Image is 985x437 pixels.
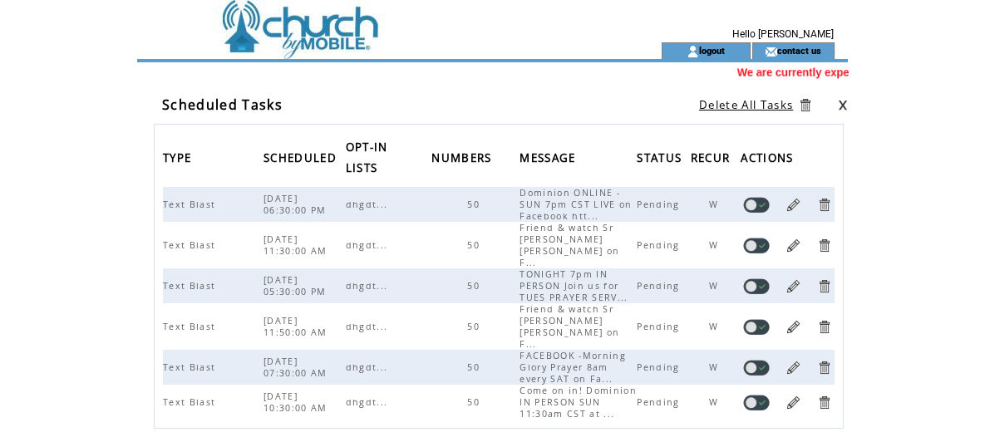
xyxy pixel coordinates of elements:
[816,360,832,376] a: Delete Task
[709,199,722,210] span: W
[346,280,392,292] span: dhgdt...
[816,319,832,335] a: Delete Task
[732,28,834,40] span: Hello [PERSON_NAME]
[346,141,388,172] a: OPT-IN LISTS
[163,361,219,373] span: Text Blast
[163,146,195,174] span: TYPE
[637,361,683,373] span: Pending
[467,361,484,373] span: 50
[520,152,579,162] a: MESSAGE
[520,268,632,303] span: TONIGHT 7pm IN PERSON Join us for TUES PRAYER SERV...
[765,45,777,58] img: contact_us_icon.gif
[520,385,637,420] span: Come on in! Dominion IN PERSON SUN 11:30am CST at ...
[699,97,793,112] a: Delete All Tasks
[743,197,770,213] a: Disable task
[467,396,484,408] span: 50
[163,152,195,162] a: TYPE
[637,396,683,408] span: Pending
[699,45,725,56] a: logout
[346,199,392,210] span: dhgdt...
[431,152,495,162] a: NUMBERS
[346,239,392,251] span: dhgdt...
[691,152,735,162] a: RECUR
[162,96,283,114] span: Scheduled Tasks
[816,197,832,213] a: Delete Task
[777,45,821,56] a: contact us
[637,280,683,292] span: Pending
[263,146,341,174] span: SCHEDULED
[163,199,219,210] span: Text Blast
[520,187,632,222] span: Dominion ONLINE - SUN 7pm CST LIVE on Facebook htt...
[743,360,770,376] a: Disable task
[637,146,686,174] span: STATUS
[520,350,626,385] span: FACEBOOK -Morning Glory Prayer 8am every SAT on Fa...
[163,321,219,332] span: Text Blast
[163,239,219,251] span: Text Blast
[467,199,484,210] span: 50
[520,146,579,174] span: MESSAGE
[637,199,683,210] span: Pending
[743,238,770,253] a: Disable task
[520,303,619,350] span: Friend & watch Sr [PERSON_NAME] [PERSON_NAME] on F...
[743,319,770,335] a: Disable task
[816,395,832,410] a: Delete Task
[263,152,341,162] a: SCHEDULED
[263,233,332,257] span: [DATE] 11:30:00 AM
[709,321,722,332] span: W
[263,356,332,379] span: [DATE] 07:30:00 AM
[431,146,495,174] span: NUMBERS
[786,395,801,410] a: Edit Task
[346,396,392,408] span: dhgdt...
[346,135,388,184] span: OPT-IN LISTS
[786,278,801,294] a: Edit Task
[786,319,801,335] a: Edit Task
[520,222,619,268] span: Friend & watch Sr [PERSON_NAME] [PERSON_NAME] on F...
[786,238,801,253] a: Edit Task
[263,315,332,338] span: [DATE] 11:50:00 AM
[816,278,832,294] a: Delete Task
[637,239,683,251] span: Pending
[786,197,801,213] a: Edit Task
[637,152,686,162] a: STATUS
[743,395,770,410] a: Disable task
[137,66,848,79] marquee: We are currently experiencing an issue with opt-ins to Keywords. You may still send a SMS and MMS...
[741,146,797,174] span: ACTIONS
[346,361,392,373] span: dhgdt...
[786,360,801,376] a: Edit Task
[163,396,219,408] span: Text Blast
[691,146,735,174] span: RECUR
[709,239,722,251] span: W
[743,278,770,294] a: Disable task
[163,280,219,292] span: Text Blast
[709,280,722,292] span: W
[346,321,392,332] span: dhgdt...
[467,280,484,292] span: 50
[816,238,832,253] a: Delete Task
[263,274,331,297] span: [DATE] 05:30:00 PM
[709,396,722,408] span: W
[467,239,484,251] span: 50
[263,390,332,414] span: [DATE] 10:30:00 AM
[687,45,699,58] img: account_icon.gif
[709,361,722,373] span: W
[263,193,331,216] span: [DATE] 06:30:00 PM
[637,321,683,332] span: Pending
[467,321,484,332] span: 50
